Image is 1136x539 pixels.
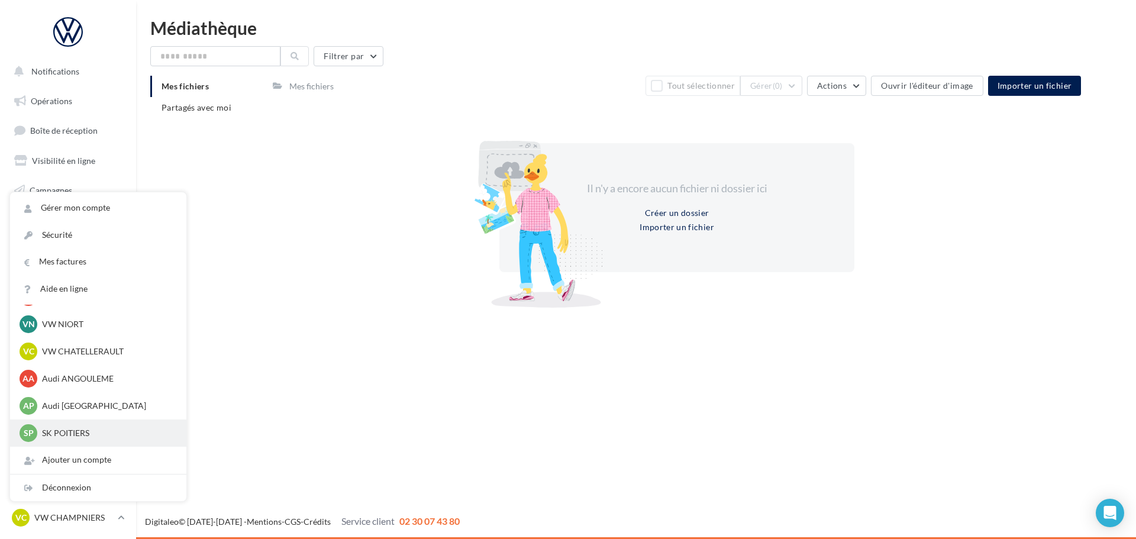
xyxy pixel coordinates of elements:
[7,237,129,262] a: Médiathèque
[7,178,129,203] a: Campagnes
[773,81,783,91] span: (0)
[7,295,129,330] a: PLV et print personnalisable
[42,400,172,412] p: Audi [GEOGRAPHIC_DATA]
[34,512,113,524] p: VW CHAMPNIERS
[162,102,231,112] span: Partagés avec moi
[31,66,79,76] span: Notifications
[7,335,129,370] a: Campagnes DataOnDemand
[7,207,129,232] a: Contacts
[399,515,460,527] span: 02 30 07 43 80
[304,517,331,527] a: Crédits
[635,220,719,234] button: Importer un fichier
[10,447,186,473] div: Ajouter un compte
[988,76,1082,96] button: Importer un fichier
[42,346,172,357] p: VW CHATELLERAULT
[42,373,172,385] p: Audi ANGOULEME
[150,19,1122,37] div: Médiathèque
[817,80,847,91] span: Actions
[31,96,72,106] span: Opérations
[1096,499,1124,527] div: Open Intercom Messenger
[289,80,334,92] div: Mes fichiers
[7,59,124,84] button: Notifications
[10,276,186,302] a: Aide en ligne
[341,515,395,527] span: Service client
[740,76,802,96] button: Gérer(0)
[7,149,129,173] a: Visibilité en ligne
[22,373,34,385] span: AA
[30,125,98,135] span: Boîte de réception
[10,248,186,275] a: Mes factures
[145,517,179,527] a: Digitaleo
[587,182,767,195] span: Il n'y a encore aucun fichier ni dossier ici
[42,318,172,330] p: VW NIORT
[42,427,172,439] p: SK POITIERS
[7,118,129,143] a: Boîte de réception
[10,222,186,248] a: Sécurité
[7,89,129,114] a: Opérations
[10,195,186,221] a: Gérer mon compte
[24,427,34,439] span: SP
[9,506,127,529] a: VC VW CHAMPNIERS
[23,346,34,357] span: VC
[30,185,72,195] span: Campagnes
[314,46,383,66] button: Filtrer par
[285,517,301,527] a: CGS
[162,81,209,91] span: Mes fichiers
[998,80,1072,91] span: Importer un fichier
[23,400,34,412] span: AP
[145,517,460,527] span: © [DATE]-[DATE] - - -
[807,76,866,96] button: Actions
[247,517,282,527] a: Mentions
[32,156,95,166] span: Visibilité en ligne
[10,475,186,501] div: Déconnexion
[871,76,983,96] button: Ouvrir l'éditeur d'image
[646,76,740,96] button: Tout sélectionner
[7,266,129,291] a: Calendrier
[22,318,35,330] span: VN
[15,512,27,524] span: VC
[640,206,714,220] button: Créer un dossier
